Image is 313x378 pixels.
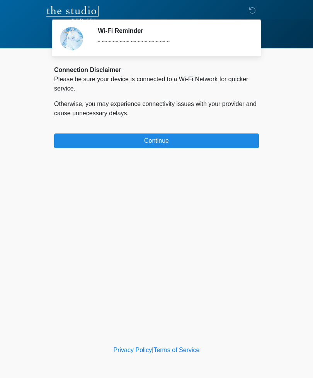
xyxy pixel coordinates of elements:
[54,133,259,148] button: Continue
[114,347,152,353] a: Privacy Policy
[46,6,99,21] img: The Studio Med Spa Logo
[98,27,247,34] h2: Wi-Fi Reminder
[153,347,199,353] a: Terms of Service
[127,110,129,116] span: .
[54,99,259,118] p: Otherwise, you may experience connectivity issues with your provider and cause unnecessary delays
[54,65,259,75] div: Connection Disclaimer
[54,75,259,93] p: Please be sure your device is connected to a Wi-Fi Network for quicker service.
[60,27,83,50] img: Agent Avatar
[98,38,247,47] div: ~~~~~~~~~~~~~~~~~~~~
[152,347,153,353] a: |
